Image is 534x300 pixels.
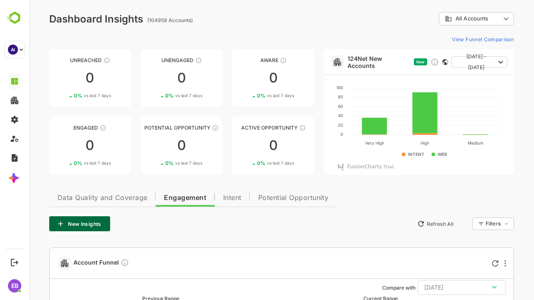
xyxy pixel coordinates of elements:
[456,216,485,231] div: Filters
[112,49,194,107] a: UnengagedThese accounts have not shown enough engagement and need nurturing00%vs last 7 days
[413,59,419,65] div: This card does not support filter and segments
[20,139,102,152] div: 0
[118,17,166,23] ag: (104958 Accounts)
[136,92,173,99] div: 0 %
[135,195,177,201] span: Engagement
[419,32,485,46] button: View Funnel Comparison
[384,217,428,230] button: Refresh All
[136,160,173,166] div: 0 %
[20,216,81,231] button: New Insights
[112,125,194,131] div: Potential Opportunity
[309,94,314,99] text: 80
[391,140,400,146] text: High
[20,71,102,85] div: 0
[166,57,173,64] div: These accounts have not shown enough engagement and need nurturing
[9,257,20,268] button: Logout
[203,49,285,107] a: AwareThese accounts have just entered the buying cycle and need further nurturing00%vs last 7 days
[387,60,395,64] span: New
[311,132,314,137] text: 0
[426,15,459,22] span: All Accounts
[463,260,469,267] div: Refresh
[228,92,265,99] div: 0 %
[146,160,173,166] span: vs last 7 days
[71,125,77,131] div: These accounts are warm, further nurturing would qualify them to MQAs
[4,10,25,26] img: BambooboxLogoMark.f1c84d78b4c51b1a7b5f700c9845e183.svg
[228,160,265,166] div: 0 %
[318,55,381,69] a: 124Net New Accounts
[422,56,478,68] button: [DATE] - [DATE]
[183,125,189,131] div: These accounts are MQAs and can be passed on to Inside Sales
[395,282,470,293] div: [DATE]
[438,140,454,145] text: Medium
[251,57,257,64] div: These accounts have just entered the buying cycle and need further nurturing
[91,258,100,268] div: Compare Funnel to any previous dates, and click on any plot in the current funnel to view the det...
[45,92,82,99] div: 0 %
[8,279,21,292] div: EB
[388,280,477,295] button: [DATE]
[112,117,194,174] a: Potential OpportunityThese accounts are MQAs and can be passed on to Inside Sales00%vs last 7 days
[8,45,18,55] div: AI
[55,160,82,166] span: vs last 7 days
[309,122,314,127] text: 20
[456,220,471,227] div: Filters
[203,57,285,63] div: Aware
[20,13,114,25] div: Dashboard Insights
[203,117,285,174] a: Active OpportunityThese accounts have open opportunities which might be at any of the Sales Stage...
[238,92,265,99] span: vs last 7 days
[203,71,285,85] div: 0
[20,57,102,63] div: Unreached
[309,104,314,109] text: 60
[194,195,212,201] span: Intent
[229,195,300,201] span: Potential Opportunity
[475,260,477,267] div: More
[28,195,118,201] span: Data Quality and Coverage
[44,258,100,268] span: Account Funnel
[203,139,285,152] div: 0
[353,285,386,291] ag: Compare with
[429,51,466,73] span: [DATE] - [DATE]
[112,139,194,152] div: 0
[45,160,82,166] div: 0 %
[270,125,277,131] div: These accounts have open opportunities which might be at any of the Sales Stages
[74,57,81,64] div: These accounts have not been engaged with for a defined time period
[238,160,265,166] span: vs last 7 days
[410,11,485,27] div: All Accounts
[309,113,314,118] text: 40
[146,92,173,99] span: vs last 7 days
[20,117,102,174] a: EngagedThese accounts are warm, further nurturing would qualify them to MQAs00%vs last 7 days
[55,92,82,99] span: vs last 7 days
[336,140,355,146] text: Very High
[20,49,102,107] a: UnreachedThese accounts have not been engaged with for a defined time period00%vs last 7 days
[203,125,285,131] div: Active Opportunity
[112,57,194,63] div: Unengaged
[20,125,102,131] div: Engaged
[416,15,471,22] div: All Accounts
[307,85,314,90] text: 100
[401,58,410,66] div: Discover new ICP-fit accounts showing engagement — via intent surges, anonymous website visits, L...
[112,71,194,85] div: 0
